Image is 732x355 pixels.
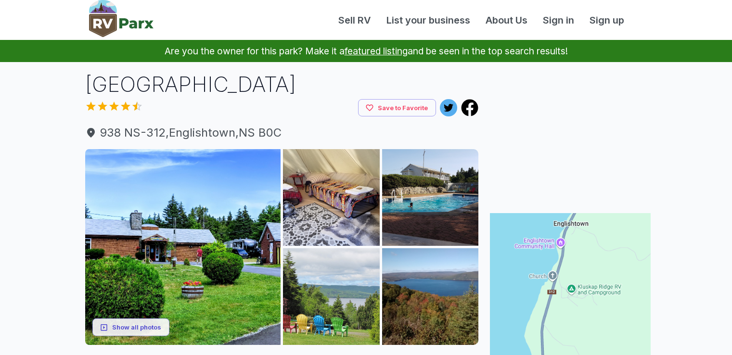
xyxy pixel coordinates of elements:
a: 938 NS-312,Englishtown,NS B0C [85,124,479,141]
iframe: Advertisement [490,70,651,190]
a: Sign up [582,13,632,27]
a: Sign in [535,13,582,27]
button: Show all photos [92,318,169,336]
img: AAcXr8omGvQ_s1i5JRFglOmgWZc6hscshgeFzDXMzLkR0pxCKT-RfCBVdsENk0sAKtx_H-PlpErwUM2cMRsvghzdqV9u-XJ5_... [283,149,380,246]
a: List your business [379,13,478,27]
img: AAcXr8pZW1fvcdyiXO_PA0UaIYJNFtO9sNwt7Cb-9kKq97BZBK2zcDK7jSpbftsE3RlwYOU3PBHg8hDRDZc38bMYlCXeVfFnP... [382,248,479,345]
img: AAcXr8oTqgS6WzUg-8ctzONpUDRALgAF5ANwLQQV-StQCYcjGW11k-SvjED-6nJA2Zhrec_0QM5PUwqFBclgcAsP6Zvl_iXXz... [283,248,380,345]
a: About Us [478,13,535,27]
a: Sell RV [331,13,379,27]
p: Are you the owner for this park? Make it a and be seen in the top search results! [12,40,720,62]
img: AAcXr8pcX3K1jcvu82h4ZjKXdYCbuRg50ypwt-QtOZwu6M9ZTJ_-ObAARx5rMcRFM_7VcBV4VNjNHriw1TmOrK8EV7TkLPXK9... [382,149,479,246]
img: AAcXr8o2BiVsM2MYx5OTnBxjvcY4m5T5DnRgOfd0yaaMB_iz4pY_8WmQnrEMbaNkJgxTx-_t8DAv_RYJXwvyLYO_7bANYH0ex... [85,149,281,345]
span: 938 NS-312 , Englishtown , NS B0C [85,124,479,141]
h1: [GEOGRAPHIC_DATA] [85,70,479,99]
button: Save to Favorite [358,99,436,117]
a: featured listing [345,45,408,57]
